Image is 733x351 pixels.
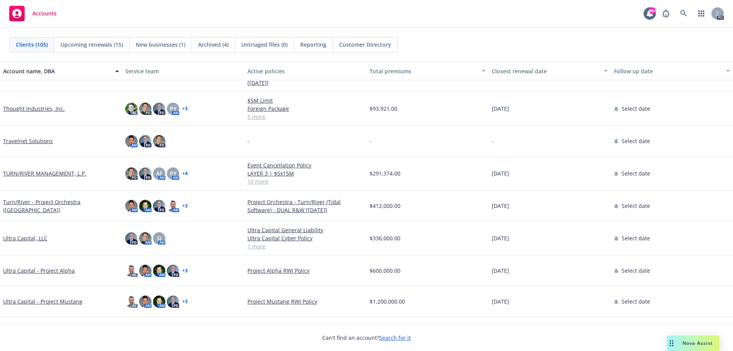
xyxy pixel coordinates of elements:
[247,105,363,113] a: Foreign Package
[676,6,691,21] a: Search
[492,105,509,113] span: [DATE]
[157,234,161,242] span: SJ
[125,295,138,308] img: photo
[3,67,111,75] div: Account name, DBA
[622,169,650,177] span: Select date
[247,161,363,169] a: Event Cancellation Policy
[3,105,65,113] a: Thought Industries, Inc.
[139,103,151,115] img: photo
[139,232,151,245] img: photo
[492,267,509,275] span: [DATE]
[247,226,363,234] a: Ultra Capital General Liability
[492,137,494,145] span: -
[182,204,188,208] a: + 3
[125,265,138,277] img: photo
[370,267,400,275] span: $600,000.00
[156,169,162,177] span: AF
[139,200,151,212] img: photo
[139,135,151,147] img: photo
[241,40,287,49] span: Untriaged files (0)
[247,169,363,177] a: LAYER 3 | $5x15M
[370,105,397,113] span: $93,921.00
[247,96,363,105] a: $5M Limit
[139,265,151,277] img: photo
[622,137,650,145] span: Select date
[300,40,326,49] span: Reporting
[370,297,405,305] span: $1,200,000.00
[170,105,177,113] span: PY
[125,135,138,147] img: photo
[167,295,179,308] img: photo
[614,67,721,75] div: Follow up date
[6,3,60,24] a: Accounts
[370,234,400,242] span: $336,000.00
[683,340,713,346] span: Nova Assist
[622,105,650,113] span: Select date
[247,113,363,121] a: 5 more
[167,200,179,212] img: photo
[153,265,165,277] img: photo
[182,106,188,111] a: + 3
[611,62,733,80] button: Follow up date
[61,40,123,49] span: Upcoming renewals (15)
[244,62,366,80] button: Active policies
[167,265,179,277] img: photo
[170,169,177,177] span: PY
[658,6,674,21] a: Report a Bug
[125,167,138,180] img: photo
[370,67,477,75] div: Total premiums
[247,267,363,275] a: Project Alpha RWI Policy
[649,7,656,14] div: 99+
[489,62,611,80] button: Closest renewal date
[366,62,489,80] button: Total premiums
[492,169,509,177] span: [DATE]
[667,336,676,351] div: Drag to move
[125,103,138,115] img: photo
[182,268,188,273] a: + 3
[182,299,188,304] a: + 3
[622,267,650,275] span: Select date
[370,137,372,145] span: -
[492,67,599,75] div: Closest renewal date
[247,242,363,250] a: 1 more
[247,177,363,186] a: 10 more
[16,40,48,49] span: Clients (105)
[125,232,138,245] img: photo
[3,267,75,275] a: Ultra Capital - Project Alpha
[492,297,509,305] span: [DATE]
[153,200,165,212] img: photo
[492,202,509,210] span: [DATE]
[379,334,411,341] a: Search for it
[667,336,719,351] button: Nova Assist
[622,297,650,305] span: Select date
[247,234,363,242] a: Ultra Capital Cyber Policy
[3,169,86,177] a: TURN/RIVER MANAGEMENT, L.P.
[622,234,650,242] span: Select date
[339,40,391,49] span: Customer Directory
[198,40,229,49] span: Archived (4)
[492,234,509,242] span: [DATE]
[694,6,709,21] a: Switch app
[370,202,400,210] span: $412,000.00
[370,169,400,177] span: $291,374.00
[3,198,119,214] a: Turn/River - Project Orchestra ([GEOGRAPHIC_DATA])
[622,202,650,210] span: Select date
[139,295,151,308] img: photo
[153,103,165,115] img: photo
[182,171,188,176] a: + 4
[3,234,47,242] a: Ultra Capital, LLC
[136,40,185,49] span: New businesses (1)
[139,167,151,180] img: photo
[247,67,363,75] div: Active policies
[32,10,57,17] span: Accounts
[122,62,244,80] button: Service team
[322,334,411,342] span: Can't find an account?
[3,137,53,145] a: Travelnet Solutions
[153,135,165,147] img: photo
[125,200,138,212] img: photo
